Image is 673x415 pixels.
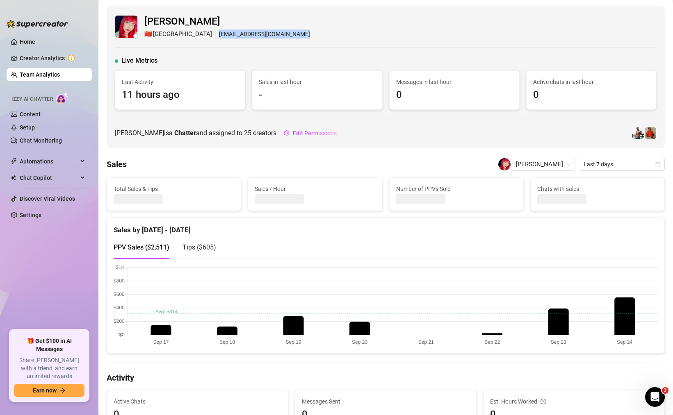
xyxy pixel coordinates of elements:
[293,130,337,136] span: Edit Permissions
[183,243,216,251] span: Tips ( $605 )
[114,218,658,236] div: Sales by [DATE] - [DATE]
[662,387,668,394] span: 3
[255,184,375,193] span: Sales / Hour
[11,95,53,103] span: Izzy AI Chatter
[14,337,84,353] span: 🎁 Get $100 in AI Messages
[107,159,127,170] h4: Sales
[144,29,310,39] div: [EMAIL_ADDRESS][DOMAIN_NAME]
[20,52,85,65] a: Creator Analytics exclamation-circle
[20,39,35,45] a: Home
[396,87,513,103] span: 0
[632,127,644,139] img: JUSTIN
[20,71,60,78] a: Team Analytics
[60,388,66,393] span: arrow-right
[114,397,281,406] span: Active Chats
[584,158,660,170] span: Last 7 days
[144,29,152,39] span: 🇨🇳
[516,158,570,170] span: Mary Jane Moreno
[107,372,665,383] h4: Activity
[20,155,78,168] span: Automations
[33,387,57,394] span: Earn now
[259,87,375,103] span: -
[20,111,41,118] a: Content
[655,162,660,167] span: calendar
[20,212,41,218] a: Settings
[302,397,470,406] span: Messages Sent
[20,124,35,131] a: Setup
[115,16,137,38] img: Mary Jane Moreno
[533,87,650,103] span: 0
[541,397,546,406] span: question-circle
[283,127,337,140] button: Edit Permissions
[114,184,234,193] span: Total Sales & Tips
[396,184,517,193] span: Number of PPVs Sold
[645,387,665,407] iframe: Intercom live chat
[645,127,656,139] img: Justin
[121,56,157,66] span: Live Metrics
[244,129,251,137] span: 25
[14,356,84,381] span: Share [PERSON_NAME] with a friend, and earn unlimited rewards
[20,195,75,202] a: Discover Viral Videos
[174,129,196,137] b: Chatter
[537,184,658,193] span: Chats with sales
[396,77,513,86] span: Messages in last hour
[56,92,69,104] img: AI Chatter
[498,158,511,170] img: Mary Jane Moreno
[20,171,78,184] span: Chat Copilot
[14,384,84,397] button: Earn nowarrow-right
[144,14,310,29] span: [PERSON_NAME]
[115,128,276,138] span: [PERSON_NAME] is a and assigned to creators
[122,77,238,86] span: Last Activity
[259,77,375,86] span: Sales in last hour
[114,243,169,251] span: PPV Sales ( $2,511 )
[533,77,650,86] span: Active chats in last hour
[20,137,62,144] a: Chat Monitoring
[284,130,290,136] span: setting
[7,20,68,28] img: logo-BBDzfeDw.svg
[11,158,17,165] span: thunderbolt
[11,175,16,181] img: Chat Copilot
[153,29,212,39] span: [GEOGRAPHIC_DATA]
[122,87,238,103] span: 11 hours ago
[490,397,658,406] div: Est. Hours Worked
